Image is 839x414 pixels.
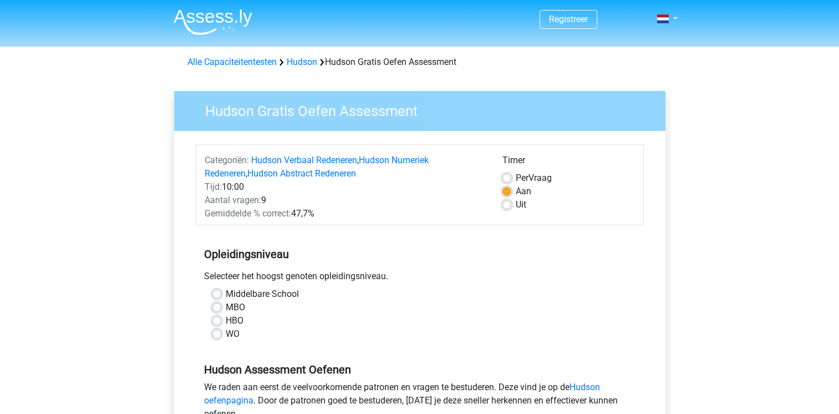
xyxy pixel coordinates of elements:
span: Gemiddelde % correct: [205,208,291,219]
div: Selecteer het hoogst genoten opleidingsniveau. [196,270,644,287]
a: Hudson Verbaal Redeneren [251,155,357,165]
div: Timer [502,154,635,171]
span: Categoriën: [205,155,249,165]
label: Aan [516,185,531,198]
div: 47,7% [196,207,494,220]
h5: Hudson Assessment Oefenen [204,363,635,376]
h3: Hudson Gratis Oefen Assessment [192,98,657,120]
a: Hudson [287,57,317,67]
a: Alle Capaciteitentesten [187,57,277,67]
div: Hudson Gratis Oefen Assessment [183,55,657,69]
label: HBO [226,314,243,327]
img: Assessly [174,9,252,35]
a: Hudson Abstract Redeneren [247,168,356,179]
label: Middelbare School [226,287,299,301]
div: 9 [196,194,494,207]
span: Tijd: [205,181,222,192]
span: Per [516,173,528,183]
span: Aantal vragen: [205,195,261,205]
h5: Opleidingsniveau [204,243,635,265]
a: Registreer [549,14,588,24]
label: Uit [516,198,526,211]
label: MBO [226,301,245,314]
a: Hudson Numeriek Redeneren [205,155,429,179]
label: Vraag [516,171,552,185]
div: 10:00 [196,180,494,194]
div: , , [196,154,494,180]
label: WO [226,327,240,341]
